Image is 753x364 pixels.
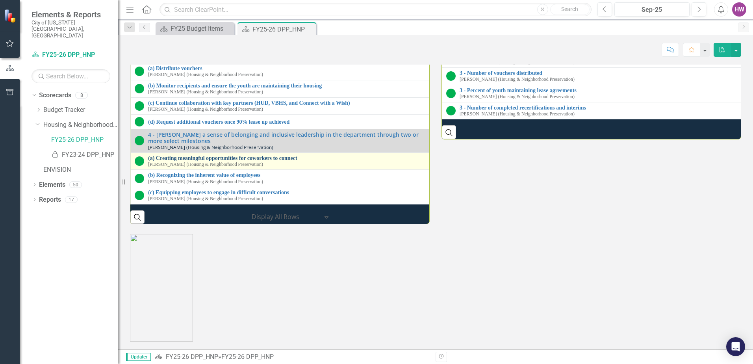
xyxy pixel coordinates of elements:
a: Budget Tracker [43,106,118,115]
img: ClearPoint Strategy [4,9,18,22]
small: [PERSON_NAME] (Housing & Neighborhood Preservation) [148,89,263,95]
img: On Target [135,156,144,166]
small: [PERSON_NAME] (Housing & Neighborhood Preservation) [148,145,273,150]
div: 17 [65,196,78,203]
a: 3 - Number of vouchers distributed [460,70,750,76]
img: On Target [135,191,144,200]
td: Double-Click to Edit Right Click for Context Menu [131,115,433,129]
button: Sep-25 [614,2,690,17]
a: (b) Monitor recipients and ensure the youth are maintaining their housing [148,83,429,89]
a: FY25-26 DPP_HNP [166,353,218,360]
td: Double-Click to Edit Right Click for Context Menu [131,170,433,187]
img: On Target [446,71,456,81]
a: FY25 Budget Items [158,24,232,33]
td: Double-Click to Edit Right Click for Context Menu [131,97,433,115]
small: [PERSON_NAME] (Housing & Neighborhood Preservation) [148,72,263,77]
small: [PERSON_NAME] (Housing & Neighborhood Preservation) [460,94,575,99]
a: (b) Recognizing the inherent value of employees [148,172,429,178]
td: Double-Click to Edit Right Click for Context Menu [131,63,433,80]
td: Double-Click to Edit Right Click for Context Menu [131,80,433,97]
td: Double-Click to Edit Right Click for Context Menu [131,129,433,152]
div: » [155,353,430,362]
a: Scorecards [39,91,71,100]
span: Elements & Reports [32,10,110,19]
a: 4 - [PERSON_NAME] a sense of belonging and inclusive leadership in the department through two or ... [148,132,429,144]
small: [PERSON_NAME] (Housing & Neighborhood Preservation) [148,179,263,184]
a: Elements [39,180,65,189]
small: [PERSON_NAME] (Housing & Neighborhood Preservation) [148,196,263,201]
a: (a) Creating meaningful opportunities for coworkers to connect [148,155,429,161]
a: FY23-24 DPP_HNP [51,150,118,160]
span: Updater [126,353,151,361]
div: Open Intercom Messenger [726,337,745,356]
a: (a) Distribute vouchers [148,65,429,71]
a: 3 - Number of completed recertifications and interims [460,105,750,111]
img: On Target [135,101,144,111]
img: On Target [446,89,456,98]
img: On Target [446,106,456,115]
small: [PERSON_NAME] (Housing & Neighborhood Preservation) [460,77,575,82]
div: 8 [75,92,88,98]
td: Double-Click to Edit Right Click for Context Menu [131,152,433,170]
a: (d) Request additional vouchers once 90% lease up achieved [148,119,429,125]
small: [PERSON_NAME] (Housing & Neighborhood Preservation) [148,162,263,167]
div: FY25-26 DPP_HNP [252,24,314,34]
a: Housing & Neighborhood Preservation Home [43,121,118,130]
div: FY25-26 DPP_HNP [221,353,274,360]
span: Search [561,6,578,12]
img: On Target [135,84,144,93]
a: FY25-26 DPP_HNP [32,50,110,59]
td: Double-Click to Edit Right Click for Context Menu [131,187,433,204]
small: City of [US_STATE][GEOGRAPHIC_DATA], [GEOGRAPHIC_DATA] [32,19,110,39]
small: [PERSON_NAME] (Housing & Neighborhood Preservation) [148,107,263,112]
img: On Target [135,136,144,145]
a: FY25-26 DPP_HNP [51,136,118,145]
input: Search ClearPoint... [160,3,592,17]
a: 3 - Percent of youth maintaining lease agreements [460,87,750,93]
img: On Target [135,174,144,183]
a: (c) Equipping employees to engage in difficult conversations [148,189,429,195]
img: On Target [135,67,144,76]
img: On Target [135,117,144,126]
button: Search [550,4,590,15]
div: FY25 Budget Items [171,24,232,33]
a: ENVISION [43,165,118,175]
a: Reports [39,195,61,204]
small: [PERSON_NAME] (Housing & Neighborhood Preservation) [460,111,575,117]
button: HW [732,2,746,17]
div: 50 [69,181,82,188]
div: Sep-25 [617,5,687,15]
input: Search Below... [32,69,110,83]
a: (c) Continue collaboration with key partners (HUD, VBHS, and Connect with a Wish) [148,100,429,106]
